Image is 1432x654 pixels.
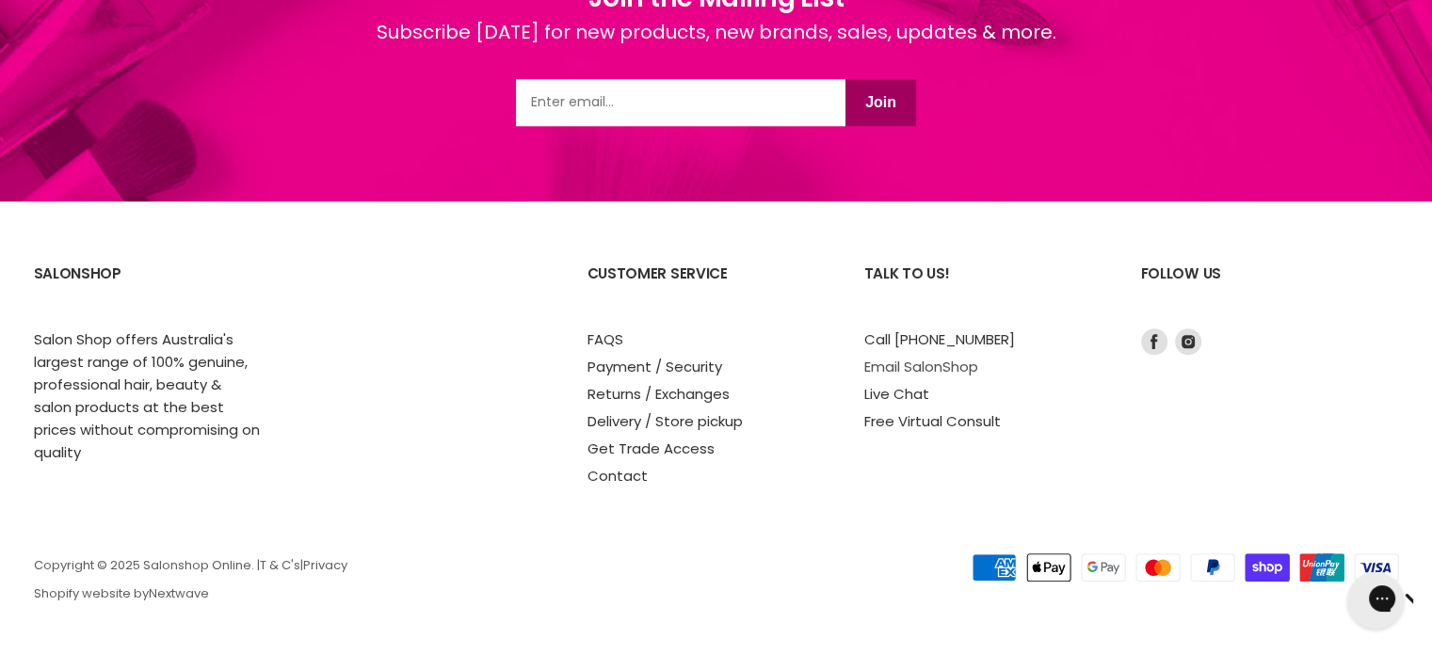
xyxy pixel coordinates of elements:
[864,250,1103,328] h2: Talk to us!
[149,584,209,602] a: Nextwave
[1141,250,1399,328] h2: Follow us
[1338,566,1413,635] iframe: Gorgias live chat messenger
[34,328,260,464] p: Salon Shop offers Australia's largest range of 100% genuine, professional hair, beauty & salon pr...
[587,466,648,486] a: Contact
[864,411,1001,431] a: Free Virtual Consult
[864,357,978,376] a: Email SalonShop
[587,384,730,404] a: Returns / Exchanges
[864,329,1015,349] a: Call [PHONE_NUMBER]
[587,329,623,349] a: FAQS
[587,411,743,431] a: Delivery / Store pickup
[377,18,1056,79] div: Subscribe [DATE] for new products, new brands, sales, updates & more.
[34,250,273,328] h2: SalonShop
[587,439,715,458] a: Get Trade Access
[34,559,842,601] p: Copyright © 2025 Salonshop Online. | | Shopify website by
[587,357,722,376] a: Payment / Security
[516,79,845,126] input: Email
[587,250,827,328] h2: Customer Service
[864,384,929,404] a: Live Chat
[260,556,300,574] a: T & C's
[303,556,347,574] a: Privacy
[845,79,916,126] button: Join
